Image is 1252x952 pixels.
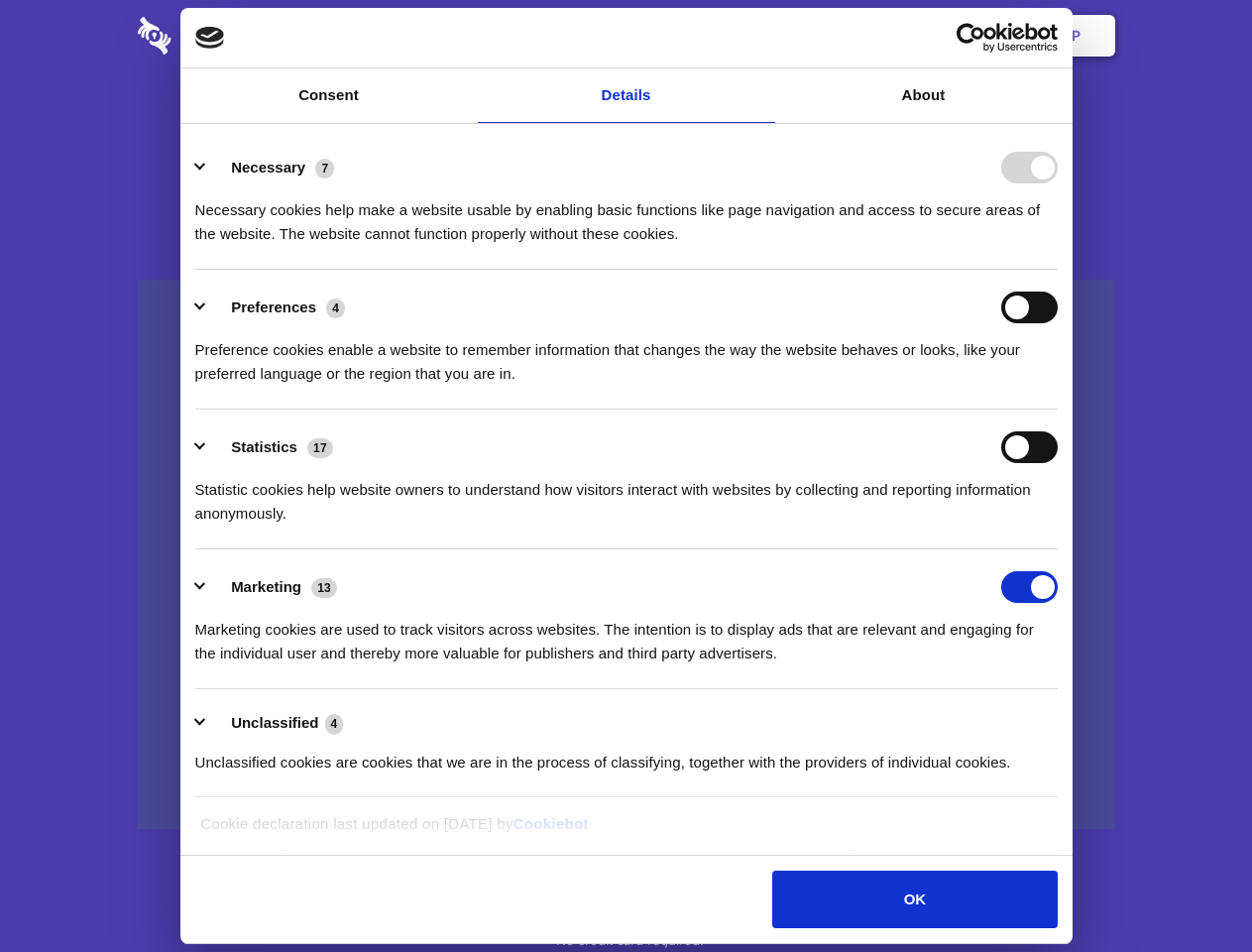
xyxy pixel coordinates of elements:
img: logo-wordmark-white-trans-d4663122ce5f474addd5e946df7df03e33cb6a1c49d2221995e7729f52c070b2.svg [138,17,307,55]
a: About [775,68,1073,123]
button: Statistics (17) [195,431,346,463]
a: Details [478,68,775,123]
h4: Auto-redaction of sensitive data, encrypted data sharing and self-destructing private chats. Shar... [138,180,1115,246]
button: Necessary (7) [195,152,347,183]
button: Marketing (13) [195,571,350,603]
div: Marketing cookies are used to track visitors across websites. The intention is to display ads tha... [195,603,1058,665]
span: 4 [325,714,344,734]
iframe: Drift Widget Chat Controller [1153,853,1228,928]
button: Preferences (4) [195,292,358,323]
div: Cookie declaration last updated on [DATE] by [185,812,1067,851]
a: Contact [804,5,895,66]
label: Statistics [231,438,297,455]
button: OK [772,871,1057,928]
a: Wistia video thumbnail [138,280,1115,830]
span: 13 [311,578,337,598]
img: logo [195,27,225,49]
button: Unclassified (4) [195,711,356,736]
span: 4 [326,298,345,318]
label: Preferences [231,298,316,315]
div: Statistic cookies help website owners to understand how visitors interact with websites by collec... [195,463,1058,526]
h1: Eliminate Slack Data Loss. [138,89,1115,161]
a: Cookiebot [513,815,589,832]
div: Unclassified cookies are cookies that we are in the process of classifying, together with the pro... [195,736,1058,774]
label: Necessary [231,159,305,176]
a: Pricing [582,5,668,66]
a: Login [899,5,985,66]
label: Marketing [231,578,301,595]
a: Usercentrics Cookiebot - opens in a new window [884,23,1058,53]
a: Consent [180,68,478,123]
span: 17 [307,438,333,458]
div: Necessary cookies help make a website usable by enabling basic functions like page navigation and... [195,183,1058,246]
span: 7 [315,159,334,178]
div: Preference cookies enable a website to remember information that changes the way the website beha... [195,323,1058,386]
